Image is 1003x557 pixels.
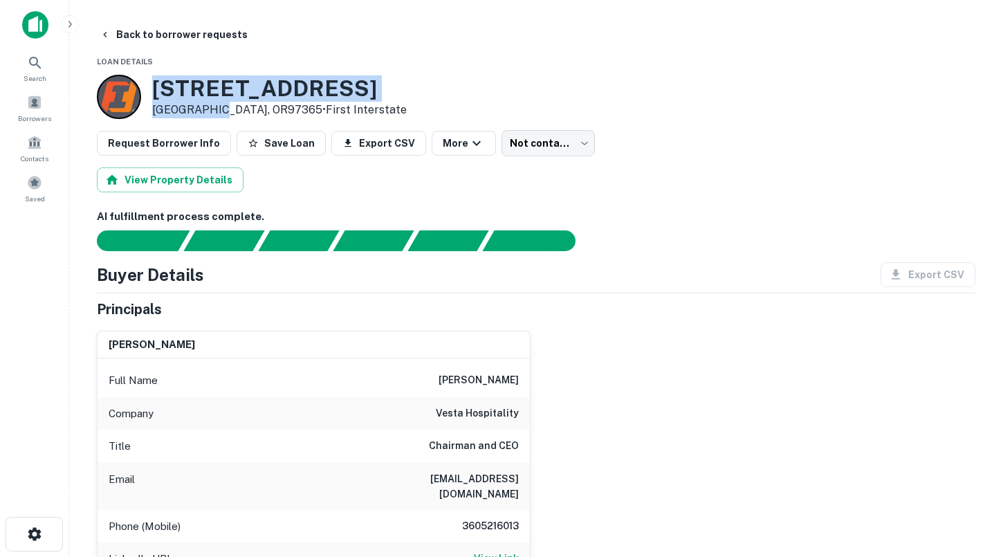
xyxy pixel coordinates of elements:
h4: Buyer Details [97,262,204,287]
a: Borrowers [4,89,65,127]
h3: [STREET_ADDRESS] [152,75,407,102]
p: Title [109,438,131,455]
h5: Principals [97,299,162,320]
div: Documents found, AI parsing details... [258,230,339,251]
span: Saved [25,193,45,204]
h6: [PERSON_NAME] [439,372,519,389]
a: First Interstate [326,103,407,116]
a: Saved [4,170,65,207]
h6: [EMAIL_ADDRESS][DOMAIN_NAME] [353,471,519,502]
div: Sending borrower request to AI... [80,230,184,251]
iframe: Chat Widget [934,446,1003,513]
p: Email [109,471,135,502]
button: View Property Details [97,167,243,192]
h6: 3605216013 [436,518,519,535]
button: Save Loan [237,131,326,156]
button: Back to borrower requests [94,22,253,47]
span: Borrowers [18,113,51,124]
p: Full Name [109,372,158,389]
div: Your request is received and processing... [183,230,264,251]
span: Search [24,73,46,84]
h6: Chairman and CEO [429,438,519,455]
button: Export CSV [331,131,426,156]
button: Request Borrower Info [97,131,231,156]
span: Contacts [21,153,48,164]
p: [GEOGRAPHIC_DATA], OR97365 • [152,102,407,118]
h6: [PERSON_NAME] [109,337,195,353]
a: Contacts [4,129,65,167]
div: AI fulfillment process complete. [483,230,592,251]
p: Phone (Mobile) [109,518,181,535]
span: Loan Details [97,57,153,66]
button: More [432,131,496,156]
div: Principals found, still searching for contact information. This may take time... [407,230,488,251]
div: Not contacted [501,130,595,156]
p: Company [109,405,154,422]
div: Principals found, AI now looking for contact information... [333,230,414,251]
h6: vesta hospitality [436,405,519,422]
img: capitalize-icon.png [22,11,48,39]
a: Search [4,49,65,86]
h6: AI fulfillment process complete. [97,209,975,225]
